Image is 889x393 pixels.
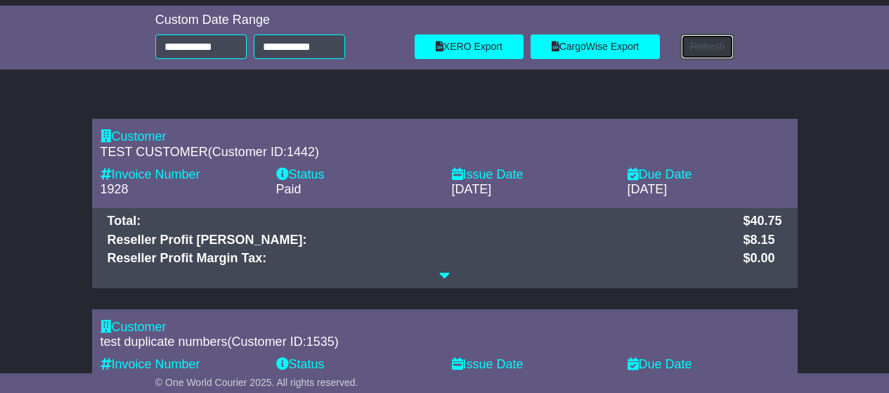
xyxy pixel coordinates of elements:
div: Outstanding [276,372,438,387]
div: [DATE] [452,372,614,387]
td: $ [736,250,789,269]
div: Invoice Number [100,357,262,373]
a: XERO Export [415,34,524,59]
div: Due Date [628,167,789,183]
div: Status [276,167,438,183]
div: [DATE] [628,182,789,198]
span: test duplicate numbers [100,335,228,349]
span: 1535 [306,335,335,349]
div: Issue Date [452,167,614,183]
div: 1928 [100,182,262,198]
div: Customer [100,320,789,335]
span: 1442 [287,145,315,159]
td: Total: [100,212,736,231]
td: Reseller Profit Margin Tax: [100,250,736,269]
div: [DATE] [452,182,614,198]
div: (Customer ID: ) [100,145,789,160]
span: 0.00 [750,251,774,265]
div: Custom Date Range [155,13,401,28]
div: (Customer ID: ) [100,335,789,350]
div: Status [276,357,438,373]
div: [DATE] [628,372,789,387]
td: $ [736,212,789,231]
div: Invoice Number [100,167,262,183]
a: CargoWise Export [531,34,660,59]
span: 8.15 [750,233,774,247]
td: $ [736,231,789,250]
div: Customer [100,129,789,145]
div: Issue Date [452,357,614,373]
button: Refresh [681,34,734,59]
div: Total: $40.75 Reseller Profit [PERSON_NAME]: $8.15 Reseller Profit Margin Tax: $0.00 [92,208,798,288]
div: 1964 [100,372,262,387]
div: Due Date [628,357,789,373]
span: © One World Courier 2025. All rights reserved. [155,377,358,388]
div: Paid [276,182,438,198]
td: Reseller Profit [PERSON_NAME]: [100,231,736,250]
span: TEST CUSTOMER [100,145,208,159]
span: 40.75 [750,214,781,228]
